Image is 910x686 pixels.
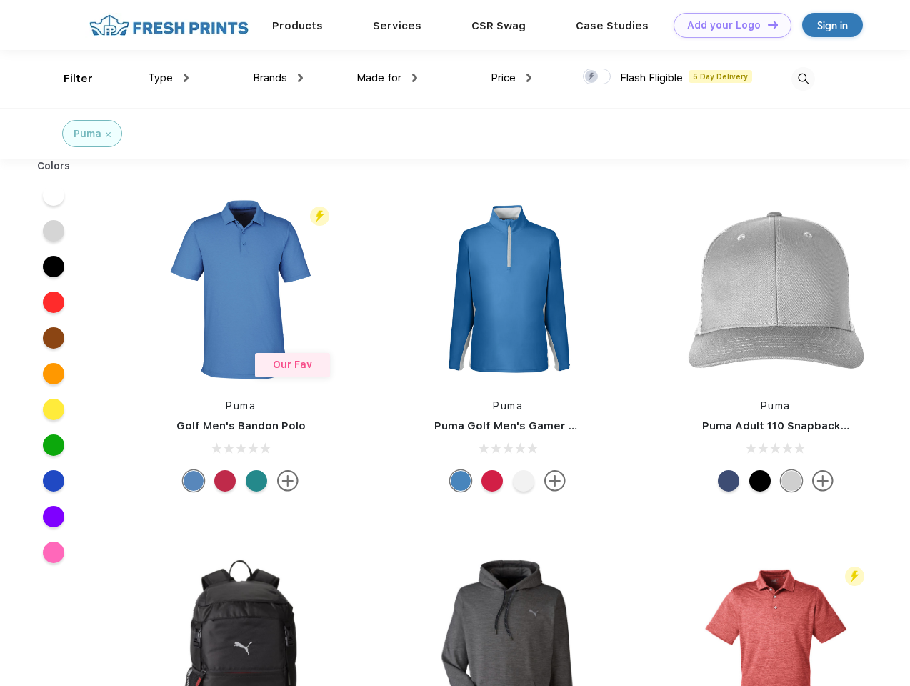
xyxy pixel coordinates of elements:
[26,159,81,174] div: Colors
[491,71,516,84] span: Price
[471,19,526,32] a: CSR Swag
[298,74,303,82] img: dropdown.png
[310,207,329,226] img: flash_active_toggle.svg
[277,470,299,492] img: more.svg
[246,470,267,492] div: Green Lagoon
[85,13,253,38] img: fo%20logo%202.webp
[812,470,834,492] img: more.svg
[146,194,336,384] img: func=resize&h=266
[845,567,864,586] img: flash_active_toggle.svg
[544,470,566,492] img: more.svg
[761,400,791,412] a: Puma
[802,13,863,37] a: Sign in
[718,470,739,492] div: Peacoat Qut Shd
[74,126,101,141] div: Puma
[768,21,778,29] img: DT
[481,470,503,492] div: Ski Patrol
[791,67,815,91] img: desktop_search.svg
[493,400,523,412] a: Puma
[526,74,531,82] img: dropdown.png
[681,194,871,384] img: func=resize&h=266
[176,419,306,432] a: Golf Men's Bandon Polo
[373,19,421,32] a: Services
[106,132,111,137] img: filter_cancel.svg
[749,470,771,492] div: Pma Blk Pma Blk
[148,71,173,84] span: Type
[184,74,189,82] img: dropdown.png
[434,419,660,432] a: Puma Golf Men's Gamer Golf Quarter-Zip
[620,71,683,84] span: Flash Eligible
[226,400,256,412] a: Puma
[183,470,204,492] div: Lake Blue
[412,74,417,82] img: dropdown.png
[272,19,323,32] a: Products
[689,70,752,83] span: 5 Day Delivery
[513,470,534,492] div: Bright White
[214,470,236,492] div: Ski Patrol
[273,359,312,370] span: Our Fav
[253,71,287,84] span: Brands
[356,71,401,84] span: Made for
[817,17,848,34] div: Sign in
[413,194,603,384] img: func=resize&h=266
[450,470,471,492] div: Bright Cobalt
[687,19,761,31] div: Add your Logo
[64,71,93,87] div: Filter
[781,470,802,492] div: Quarry Brt Whit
